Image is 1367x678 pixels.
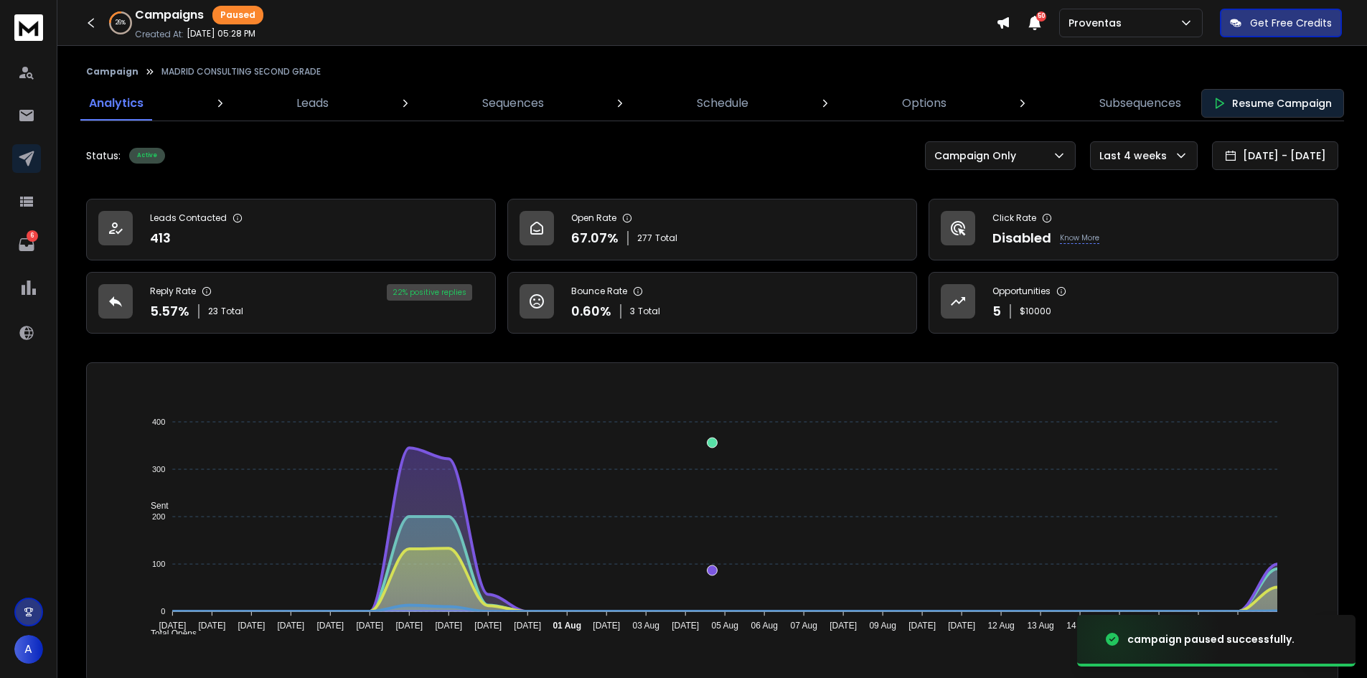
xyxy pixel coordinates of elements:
[902,95,946,112] p: Options
[474,621,502,631] tspan: [DATE]
[187,28,255,39] p: [DATE] 05:28 PM
[1020,306,1051,317] p: $ 10000
[238,621,265,631] tspan: [DATE]
[507,199,917,260] a: Open Rate67.07%277Total
[1201,89,1344,118] button: Resume Campaign
[929,272,1338,334] a: Opportunities5$10000
[150,301,189,321] p: 5.57 %
[633,621,659,631] tspan: 03 Aug
[593,621,620,631] tspan: [DATE]
[948,621,975,631] tspan: [DATE]
[27,230,38,242] p: 6
[161,607,165,616] tspan: 0
[150,212,227,224] p: Leads Contacted
[12,230,41,259] a: 6
[929,199,1338,260] a: Click RateDisabledKnow More
[212,6,263,24] div: Paused
[150,228,171,248] p: 413
[140,628,197,639] span: Total Opens
[356,621,383,631] tspan: [DATE]
[1099,149,1173,163] p: Last 4 weeks
[514,621,541,631] tspan: [DATE]
[150,286,196,297] p: Reply Rate
[751,621,777,631] tspan: 06 Aug
[387,284,472,301] div: 22 % positive replies
[129,148,165,164] div: Active
[1068,16,1127,30] p: Proventas
[1127,632,1295,646] div: campaign paused successfully.
[571,228,619,248] p: 67.07 %
[159,621,186,631] tspan: [DATE]
[507,272,917,334] a: Bounce Rate0.60%3Total
[435,621,462,631] tspan: [DATE]
[86,149,121,163] p: Status:
[1036,11,1046,22] span: 50
[135,29,184,40] p: Created At:
[474,86,553,121] a: Sequences
[14,635,43,664] button: A
[86,66,138,77] button: Campaign
[482,95,544,112] p: Sequences
[208,306,218,317] span: 23
[869,621,896,631] tspan: 09 Aug
[14,14,43,41] img: logo
[992,228,1051,248] p: Disabled
[711,621,738,631] tspan: 05 Aug
[86,199,496,260] a: Leads Contacted413
[908,621,936,631] tspan: [DATE]
[1099,95,1181,112] p: Subsequences
[277,621,304,631] tspan: [DATE]
[672,621,699,631] tspan: [DATE]
[296,95,329,112] p: Leads
[80,86,152,121] a: Analytics
[152,418,165,426] tspan: 400
[992,301,1001,321] p: 5
[110,651,1315,661] p: x-axis : Date(UTC)
[553,621,581,631] tspan: 01 Aug
[830,621,857,631] tspan: [DATE]
[1220,9,1342,37] button: Get Free Credits
[571,286,627,297] p: Bounce Rate
[89,95,144,112] p: Analytics
[637,232,652,244] span: 277
[697,95,748,112] p: Schedule
[161,66,321,77] p: MADRID CONSULTING SECOND GRADE
[395,621,423,631] tspan: [DATE]
[221,306,243,317] span: Total
[630,306,635,317] span: 3
[638,306,660,317] span: Total
[152,512,165,521] tspan: 200
[140,501,169,511] span: Sent
[135,6,204,24] h1: Campaigns
[1027,621,1053,631] tspan: 13 Aug
[571,301,611,321] p: 0.60 %
[316,621,344,631] tspan: [DATE]
[655,232,677,244] span: Total
[987,621,1014,631] tspan: 12 Aug
[116,19,126,27] p: 26 %
[1250,16,1332,30] p: Get Free Credits
[1091,86,1190,121] a: Subsequences
[790,621,817,631] tspan: 07 Aug
[1060,232,1099,244] p: Know More
[288,86,337,121] a: Leads
[571,212,616,224] p: Open Rate
[893,86,955,121] a: Options
[992,286,1051,297] p: Opportunities
[992,212,1036,224] p: Click Rate
[688,86,757,121] a: Schedule
[934,149,1022,163] p: Campaign Only
[152,465,165,474] tspan: 300
[152,560,165,568] tspan: 100
[1212,141,1338,170] button: [DATE] - [DATE]
[86,272,496,334] a: Reply Rate5.57%23Total22% positive replies
[198,621,225,631] tspan: [DATE]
